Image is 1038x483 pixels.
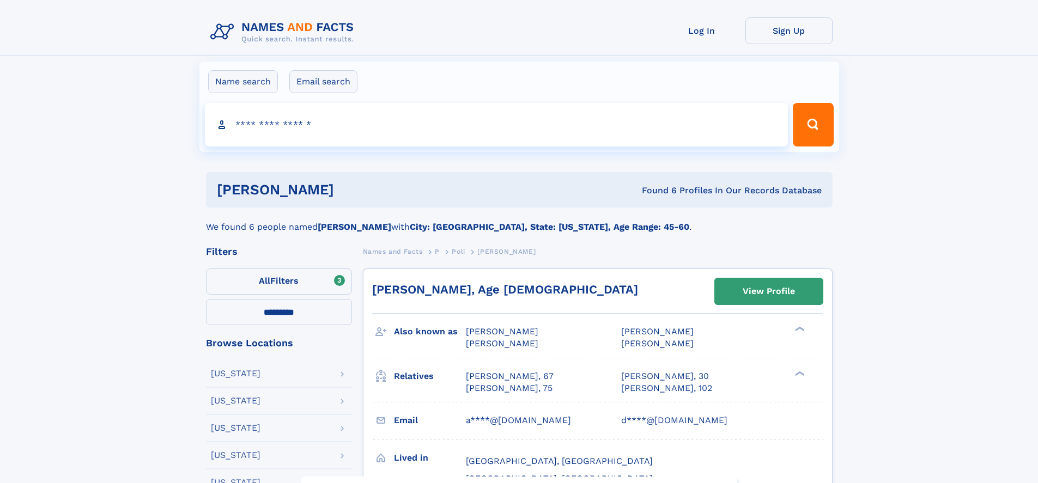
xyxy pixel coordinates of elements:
[792,370,805,377] div: ❯
[435,248,440,255] span: P
[394,411,466,430] h3: Email
[211,369,260,378] div: [US_STATE]
[394,367,466,386] h3: Relatives
[205,103,788,146] input: search input
[259,276,270,286] span: All
[372,283,638,296] a: [PERSON_NAME], Age [DEMOGRAPHIC_DATA]
[211,451,260,460] div: [US_STATE]
[621,326,694,337] span: [PERSON_NAME]
[488,185,822,197] div: Found 6 Profiles In Our Records Database
[466,370,554,382] a: [PERSON_NAME], 67
[217,183,488,197] h1: [PERSON_NAME]
[792,326,805,333] div: ❯
[793,103,833,146] button: Search Button
[363,244,423,258] a: Names and Facts
[466,382,553,394] a: [PERSON_NAME], 75
[466,338,538,349] span: [PERSON_NAME]
[318,222,391,232] b: [PERSON_NAME]
[621,370,709,382] a: [PERSON_NAME], 30
[452,248,465,255] span: Poli
[621,382,712,394] a: [PERSON_NAME], 102
[435,244,440,258] a: P
[466,326,538,337] span: [PERSON_NAME]
[206,17,363,47] img: Logo Names and Facts
[477,248,536,255] span: [PERSON_NAME]
[715,278,823,304] a: View Profile
[452,244,465,258] a: Poli
[211,396,260,405] div: [US_STATE]
[658,17,745,44] a: Log In
[206,338,352,348] div: Browse Locations
[206,247,352,256] div: Filters
[621,338,694,349] span: [PERSON_NAME]
[206,207,833,234] div: We found 6 people named with .
[289,70,357,93] label: Email search
[745,17,833,44] a: Sign Up
[410,222,689,232] b: City: [GEOGRAPHIC_DATA], State: [US_STATE], Age Range: 45-60
[211,424,260,432] div: [US_STATE]
[394,449,466,467] h3: Lived in
[394,322,466,341] h3: Also known as
[208,70,278,93] label: Name search
[466,456,653,466] span: [GEOGRAPHIC_DATA], [GEOGRAPHIC_DATA]
[743,279,795,304] div: View Profile
[206,268,352,295] label: Filters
